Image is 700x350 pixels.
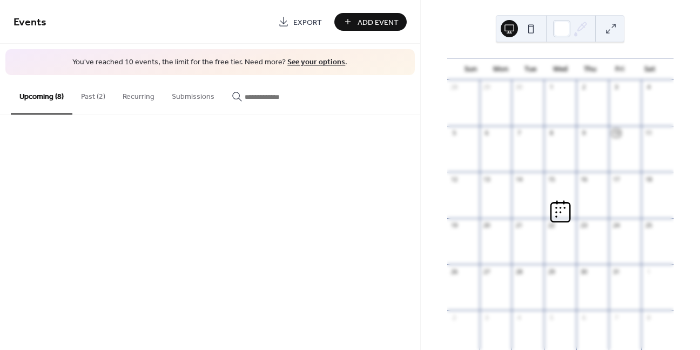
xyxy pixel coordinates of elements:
div: Sun [456,58,486,80]
div: 2 [450,313,459,321]
div: 11 [644,129,652,137]
div: 17 [612,175,620,183]
div: 3 [612,83,620,91]
div: Wed [546,58,575,80]
div: 30 [515,83,523,91]
div: Tue [515,58,545,80]
div: 7 [515,129,523,137]
a: Export [270,13,330,31]
div: 20 [483,221,491,230]
div: 31 [612,267,620,275]
div: Fri [605,58,635,80]
div: 23 [580,221,588,230]
div: 25 [644,221,652,230]
div: 27 [483,267,491,275]
div: 28 [515,267,523,275]
div: 19 [450,221,459,230]
span: Events [14,12,46,33]
div: 2 [580,83,588,91]
div: 1 [644,267,652,275]
div: 4 [644,83,652,91]
div: Sat [635,58,665,80]
div: 4 [515,313,523,321]
div: 29 [483,83,491,91]
div: 15 [547,175,555,183]
button: Past (2) [72,75,114,113]
div: Thu [575,58,605,80]
div: 7 [612,313,620,321]
div: 28 [450,83,459,91]
div: 14 [515,175,523,183]
div: 5 [450,129,459,137]
div: 10 [612,129,620,137]
button: Submissions [163,75,223,113]
div: 13 [483,175,491,183]
button: Recurring [114,75,163,113]
div: 8 [547,129,555,137]
div: 16 [580,175,588,183]
button: Upcoming (8) [11,75,72,115]
div: 9 [580,129,588,137]
div: 12 [450,175,459,183]
a: See your options [287,55,345,70]
div: 21 [515,221,523,230]
span: Export [293,17,322,28]
div: 6 [580,313,588,321]
div: 29 [547,267,555,275]
div: 5 [547,313,555,321]
div: 22 [547,221,555,230]
div: 8 [644,313,652,321]
div: Mon [486,58,515,80]
div: 26 [450,267,459,275]
span: You've reached 10 events, the limit for the free tier. Need more? . [16,57,404,68]
div: 18 [644,175,652,183]
div: 30 [580,267,588,275]
div: 24 [612,221,620,230]
div: 1 [547,83,555,91]
div: 3 [483,313,491,321]
div: 6 [483,129,491,137]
